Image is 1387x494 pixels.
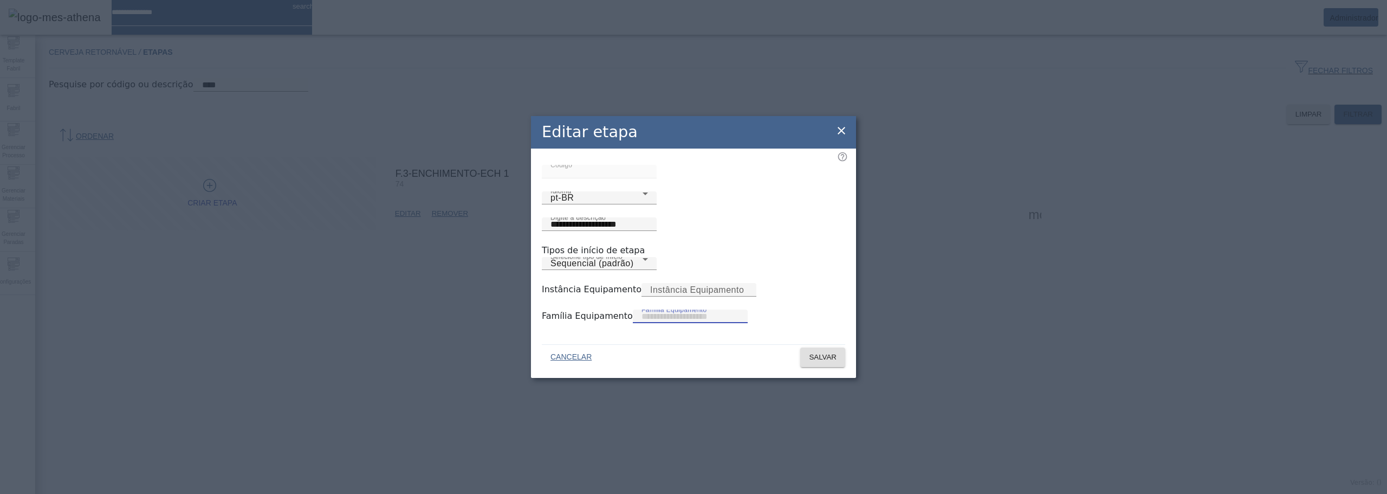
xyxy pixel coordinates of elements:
mat-label: Código [550,161,572,168]
span: SALVAR [809,352,837,363]
span: Sequencial (padrão) [550,259,634,268]
span: pt-BR [550,193,574,202]
label: Tipos de início de etapa [542,245,645,255]
label: Instância Equipamento [542,284,641,294]
span: CANCELAR [550,352,592,363]
mat-label: Família Equipamento [641,306,707,313]
mat-label: Instância Equipamento [650,285,744,294]
button: CANCELAR [542,348,600,367]
label: Família Equipamento [542,311,633,321]
mat-label: Digite a descrição [550,214,606,221]
h2: Editar etapa [542,120,638,144]
button: SALVAR [800,348,845,367]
